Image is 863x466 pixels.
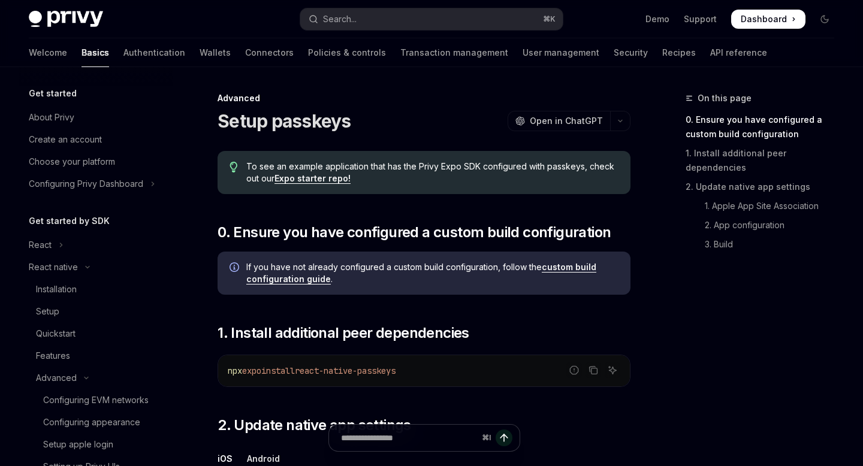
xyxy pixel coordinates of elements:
[29,110,74,125] div: About Privy
[274,173,351,184] a: Expo starter repo!
[36,349,70,363] div: Features
[543,14,556,24] span: ⌘ K
[246,161,618,184] span: To see an example application that has the Privy Expo SDK configured with passkeys, check out our
[218,323,469,343] span: 1. Install additional peer dependencies
[43,393,149,407] div: Configuring EVM networks
[19,367,173,389] button: Toggle Advanced section
[686,196,844,216] a: 1. Apple App Site Association
[242,365,261,376] span: expo
[530,115,603,127] span: Open in ChatGPT
[123,38,185,67] a: Authentication
[19,389,173,411] a: Configuring EVM networks
[19,173,173,195] button: Toggle Configuring Privy Dashboard section
[686,144,844,177] a: 1. Install additional peer dependencies
[614,38,648,67] a: Security
[230,162,238,173] svg: Tip
[36,282,77,296] div: Installation
[29,214,110,228] h5: Get started by SDK
[605,362,620,378] button: Ask AI
[496,429,512,446] button: Send message
[19,301,173,322] a: Setup
[710,38,767,67] a: API reference
[29,155,115,169] div: Choose your platform
[662,38,696,67] a: Recipes
[29,86,77,101] h5: Get started
[29,132,102,147] div: Create an account
[218,92,630,104] div: Advanced
[261,365,295,376] span: install
[29,38,67,67] a: Welcome
[19,323,173,344] a: Quickstart
[19,234,173,256] button: Toggle React section
[686,110,844,144] a: 0. Ensure you have configured a custom build configuration
[300,8,562,30] button: Open search
[323,12,357,26] div: Search...
[815,10,834,29] button: Toggle dark mode
[43,415,140,429] div: Configuring appearance
[218,416,411,435] span: 2. Update native app settings
[686,216,844,235] a: 2. App configuration
[731,10,805,29] a: Dashboard
[29,238,52,252] div: React
[19,107,173,128] a: About Privy
[295,365,396,376] span: react-native-passkeys
[29,177,143,191] div: Configuring Privy Dashboard
[19,411,173,433] a: Configuring appearance
[19,256,173,278] button: Toggle React native section
[230,262,242,274] svg: Info
[245,38,294,67] a: Connectors
[36,304,59,319] div: Setup
[29,260,78,274] div: React native
[400,38,508,67] a: Transaction management
[523,38,599,67] a: User management
[19,151,173,173] a: Choose your platform
[36,371,77,385] div: Advanced
[218,223,611,242] span: 0. Ensure you have configured a custom build configuration
[19,345,173,367] a: Features
[308,38,386,67] a: Policies & controls
[218,110,351,132] h1: Setup passkeys
[200,38,231,67] a: Wallets
[586,362,601,378] button: Copy the contents from the code block
[698,91,752,105] span: On this page
[686,177,844,196] a: 2. Update native app settings
[19,434,173,455] a: Setup apple login
[684,13,717,25] a: Support
[508,111,610,131] button: Open in ChatGPT
[341,425,477,451] input: Ask a question...
[19,129,173,150] a: Create an account
[686,235,844,254] a: 3. Build
[228,365,242,376] span: npx
[19,279,173,300] a: Installation
[566,362,582,378] button: Report incorrect code
[43,437,113,452] div: Setup apple login
[645,13,669,25] a: Demo
[246,261,618,285] span: If you have not already configured a custom build configuration, follow the .
[741,13,787,25] span: Dashboard
[82,38,109,67] a: Basics
[36,326,76,341] div: Quickstart
[29,11,103,28] img: dark logo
